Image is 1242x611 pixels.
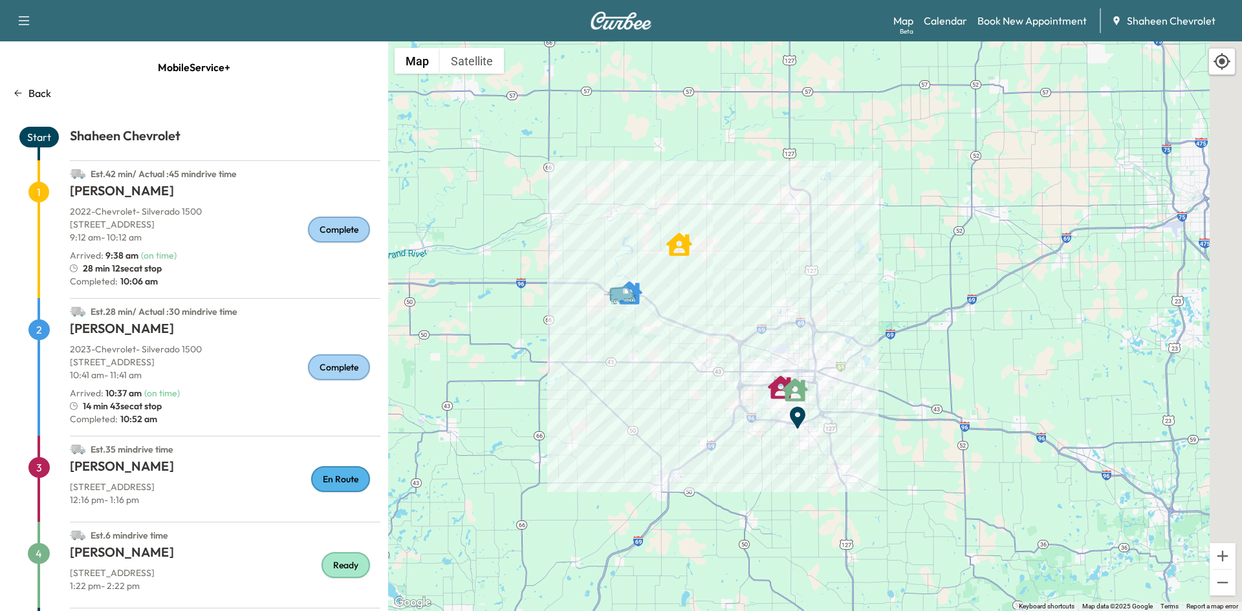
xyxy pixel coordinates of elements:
[395,48,440,74] button: Show street map
[768,368,794,394] gmp-advanced-marker: TODD GOODRICH
[70,231,380,244] p: 9:12 am - 10:12 am
[70,493,380,506] p: 12:16 pm - 1:16 pm
[1208,48,1236,75] div: Recenter map
[1127,13,1215,28] span: Shaheen Chevrolet
[70,343,380,356] p: 2023 - Chevrolet - Silverado 1500
[666,225,692,251] gmp-advanced-marker: RONALD SCHAFER
[782,370,808,396] gmp-advanced-marker: HENRY SILLIVAN
[105,387,142,399] span: 10:37 am
[1160,603,1179,610] a: Terms (opens in new tab)
[70,127,380,150] h1: Shaheen Chevrolet
[70,413,380,425] p: Completed:
[70,275,380,288] p: Completed:
[311,466,370,492] div: En Route
[70,218,380,231] p: [STREET_ADDRESS]
[70,480,380,493] p: [STREET_ADDRESS]
[70,319,380,343] h1: [PERSON_NAME]
[900,27,913,36] div: Beta
[977,13,1087,28] a: Book New Appointment
[70,249,138,262] p: Arrived :
[91,168,237,180] span: Est. 42 min / Actual : 45 min drive time
[91,444,173,455] span: Est. 35 min drive time
[391,594,434,611] img: Google
[91,530,168,541] span: Est. 6 min drive time
[105,250,138,261] span: 9:38 am
[118,413,157,425] span: 10:52 am
[28,85,51,101] p: Back
[83,400,162,413] span: 14 min 43sec at stop
[70,543,380,566] h1: [PERSON_NAME]
[70,457,380,480] h1: [PERSON_NAME]
[70,182,380,205] h1: [PERSON_NAME]
[321,552,370,578] div: Ready
[893,13,913,28] a: MapBeta
[308,354,370,380] div: Complete
[440,48,504,74] button: Show satellite imagery
[118,275,158,288] span: 10:06 am
[28,182,49,202] span: 1
[590,12,652,30] img: Curbee Logo
[28,457,50,478] span: 3
[603,272,648,295] gmp-advanced-marker: Van
[70,566,380,579] p: [STREET_ADDRESS]
[144,387,180,399] span: ( on time )
[141,250,177,261] span: ( on time )
[70,579,380,592] p: 1:22 pm - 2:22 pm
[785,398,811,424] gmp-advanced-marker: End Point
[924,13,967,28] a: Calendar
[1186,603,1238,610] a: Report a map error
[1019,602,1074,611] button: Keyboard shortcuts
[158,54,230,80] span: MobileService+
[19,127,59,147] span: Start
[83,262,162,275] span: 28 min 12sec at stop
[28,543,50,564] span: 4
[70,369,380,381] p: 10:41 am - 11:41 am
[1082,603,1153,610] span: Map data ©2025 Google
[70,356,380,369] p: [STREET_ADDRESS]
[308,217,370,242] div: Complete
[70,387,142,400] p: Arrived :
[70,205,380,218] p: 2022 - Chevrolet - Silverado 1500
[1210,543,1236,569] button: Zoom in
[28,319,50,340] span: 2
[1210,570,1236,595] button: Zoom out
[391,594,434,611] a: Open this area in Google Maps (opens a new window)
[91,306,237,317] span: Est. 28 min / Actual : 30 min drive time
